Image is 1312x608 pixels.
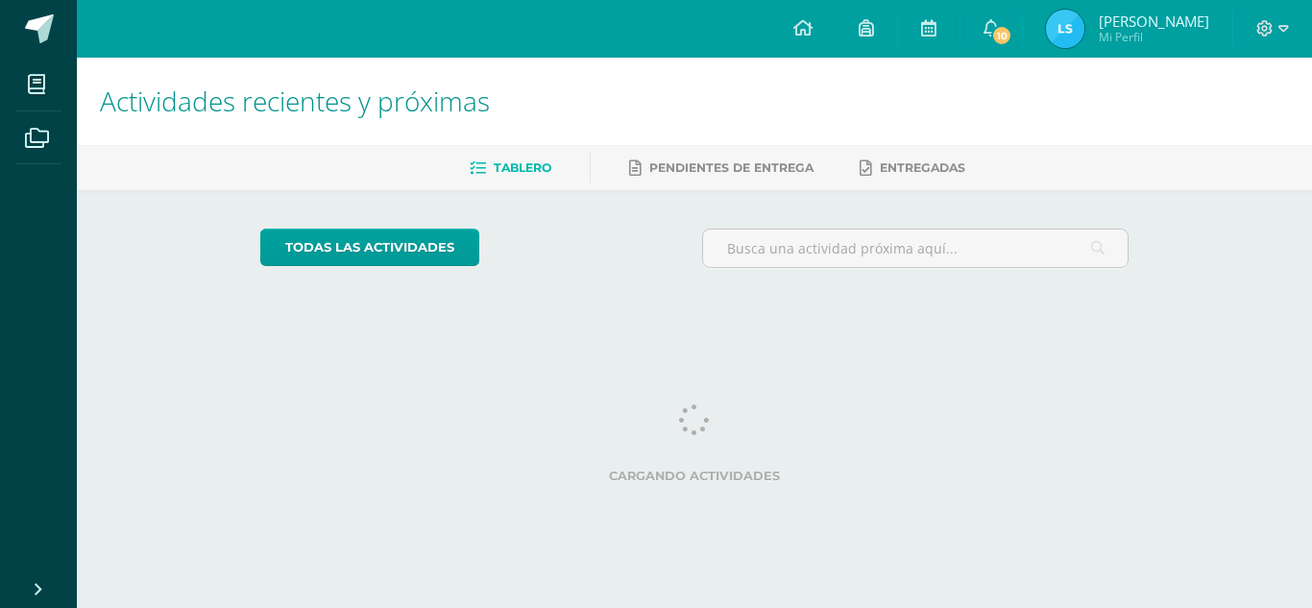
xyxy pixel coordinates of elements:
input: Busca una actividad próxima aquí... [703,230,1129,267]
a: Tablero [470,153,551,183]
span: Mi Perfil [1099,29,1209,45]
span: Actividades recientes y próximas [100,83,490,119]
a: todas las Actividades [260,229,479,266]
img: 32fd807e79ce01b321cba1ed0ea5aa82.png [1046,10,1084,48]
a: Pendientes de entrega [629,153,814,183]
span: Entregadas [880,160,965,175]
span: Tablero [494,160,551,175]
span: [PERSON_NAME] [1099,12,1209,31]
span: 10 [991,25,1012,46]
a: Entregadas [860,153,965,183]
span: Pendientes de entrega [649,160,814,175]
label: Cargando actividades [260,469,1130,483]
